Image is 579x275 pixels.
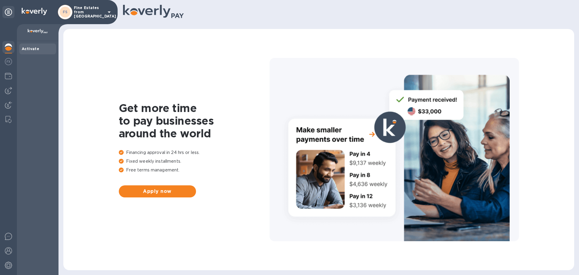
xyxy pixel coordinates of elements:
b: Activate [22,46,39,51]
p: Free terms management. [119,167,270,173]
b: FS [63,10,68,14]
img: Foreign exchange [5,58,12,65]
span: Apply now [124,188,191,195]
img: Logo [22,8,47,15]
img: Wallets [5,72,12,80]
h1: Get more time to pay businesses around the world [119,102,270,140]
button: Apply now [119,185,196,197]
p: Fixed weekly installments. [119,158,270,165]
p: Fine Estates from [GEOGRAPHIC_DATA] [74,6,104,18]
div: Unpin categories [2,6,14,18]
p: Financing approval in 24 hrs or less. [119,149,270,156]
